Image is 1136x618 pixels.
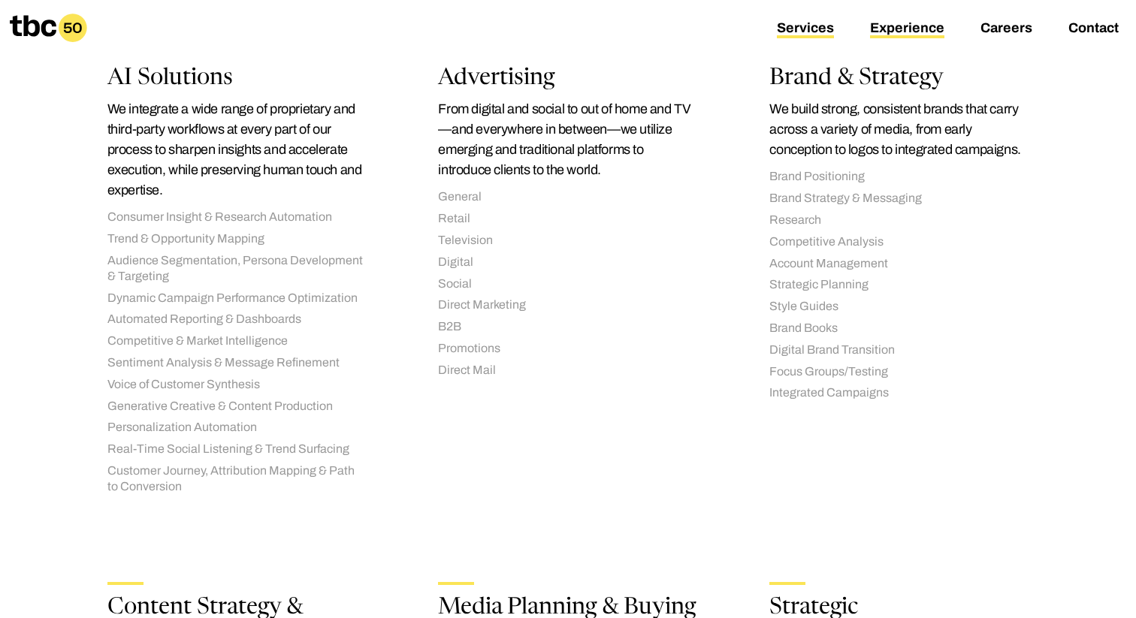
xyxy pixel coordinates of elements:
[107,210,367,225] li: Consumer Insight & Research Automation
[769,234,1029,250] li: Competitive Analysis
[769,169,1029,185] li: Brand Positioning
[107,399,367,415] li: Generative Creative & Content Production
[438,363,697,378] li: Direct Mail
[107,355,367,371] li: Sentiment Analysis & Message Refinement
[769,385,1029,401] li: Integrated Campaigns
[438,319,697,335] li: B2B
[107,68,367,90] h2: AI Solutions
[107,442,367,457] li: Real-Time Social Listening & Trend Surfacing
[769,342,1029,358] li: Digital Brand Transition
[980,20,1032,38] a: Careers
[107,99,367,200] p: We integrate a wide range of proprietary and third-party workflows at every part of our process t...
[438,255,697,270] li: Digital
[769,321,1029,336] li: Brand Books
[438,68,697,90] h2: Advertising
[438,99,697,180] p: From digital and social to out of home and TV—and everywhere in between—we utilize emerging and t...
[769,68,1029,90] h2: Brand & Strategy
[107,377,367,393] li: Voice of Customer Synthesis
[769,213,1029,228] li: Research
[107,291,367,306] li: Dynamic Campaign Performance Optimization
[107,312,367,327] li: Automated Reporting & Dashboards
[769,299,1029,315] li: Style Guides
[870,20,944,38] a: Experience
[769,364,1029,380] li: Focus Groups/Testing
[107,333,367,349] li: Competitive & Market Intelligence
[438,189,697,205] li: General
[777,20,834,38] a: Services
[769,191,1029,207] li: Brand Strategy & Messaging
[438,341,697,357] li: Promotions
[769,256,1029,272] li: Account Management
[107,463,367,495] li: Customer Journey, Attribution Mapping & Path to Conversion
[107,420,367,436] li: Personalization Automation
[107,253,367,285] li: Audience Segmentation, Persona Development & Targeting
[769,277,1029,293] li: Strategic Planning
[769,99,1029,160] p: We build strong, consistent brands that carry across a variety of media, from early conception to...
[438,211,697,227] li: Retail
[107,231,367,247] li: Trend & Opportunity Mapping
[438,276,697,292] li: Social
[1068,20,1119,38] a: Contact
[438,297,697,313] li: Direct Marketing
[438,233,697,249] li: Television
